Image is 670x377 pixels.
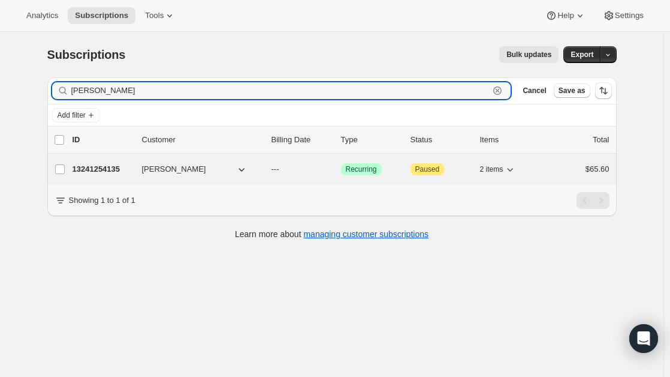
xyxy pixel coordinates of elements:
button: Tools [138,7,183,24]
span: Paused [415,164,440,174]
span: $65.60 [586,164,609,173]
p: Showing 1 to 1 of 1 [69,195,135,207]
p: Total [593,134,609,146]
span: Analytics [26,11,58,20]
span: Recurring [346,164,377,174]
button: Sort the results [595,82,612,99]
span: Settings [615,11,644,20]
span: Bulk updates [506,50,551,59]
button: 2 items [480,161,517,178]
input: Filter subscribers [71,82,490,99]
p: Customer [142,134,262,146]
button: Help [538,7,593,24]
span: Export [571,50,593,59]
span: Subscriptions [75,11,128,20]
button: Export [563,46,600,63]
p: Billing Date [271,134,331,146]
div: 13241254135[PERSON_NAME]---SuccessRecurringAttentionPaused2 items$65.60 [73,161,609,178]
span: Help [557,11,574,20]
span: 2 items [480,164,503,174]
button: Analytics [19,7,65,24]
a: managing customer subscriptions [303,229,428,239]
div: Open Intercom Messenger [629,324,658,353]
button: [PERSON_NAME] [135,160,255,179]
span: Save as [559,86,586,95]
p: Learn more about [235,228,428,240]
button: Save as [554,83,590,98]
div: Type [341,134,401,146]
p: 13241254135 [73,163,132,175]
nav: Pagination [577,192,609,209]
button: Clear [491,85,503,97]
button: Subscriptions [68,7,135,24]
button: Bulk updates [499,46,559,63]
span: Subscriptions [47,48,126,61]
p: Status [411,134,470,146]
div: Items [480,134,540,146]
span: Cancel [523,86,546,95]
p: ID [73,134,132,146]
span: [PERSON_NAME] [142,163,206,175]
button: Add filter [52,108,100,122]
span: Tools [145,11,164,20]
span: --- [271,164,279,173]
button: Settings [596,7,651,24]
div: IDCustomerBilling DateTypeStatusItemsTotal [73,134,609,146]
button: Cancel [518,83,551,98]
span: Add filter [58,110,86,120]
